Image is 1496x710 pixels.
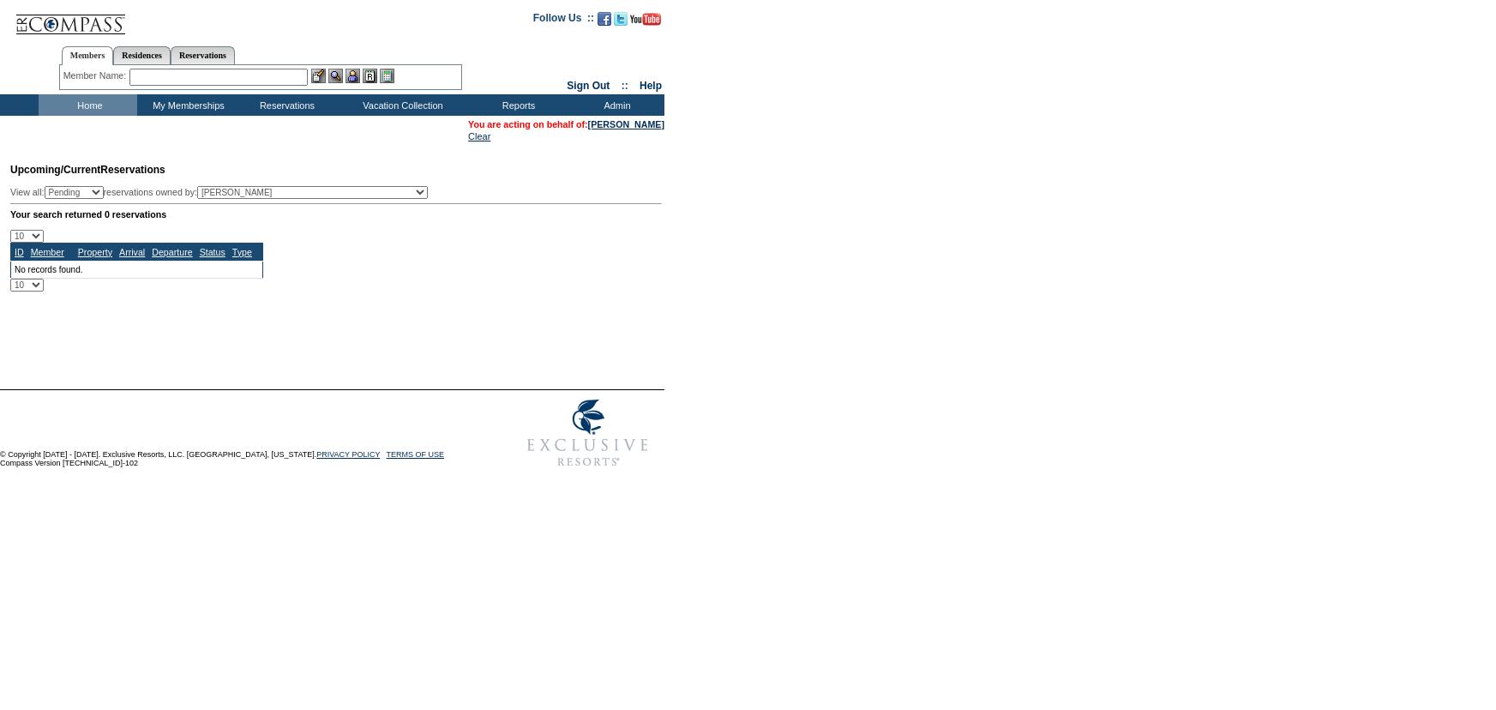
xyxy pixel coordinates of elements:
span: Reservations [10,164,165,176]
td: Reports [467,94,566,116]
img: Reservations [363,69,377,83]
img: Subscribe to our YouTube Channel [630,13,661,26]
a: Sign Out [567,80,610,92]
a: Property [78,247,112,257]
img: Become our fan on Facebook [598,12,611,26]
a: Departure [152,247,192,257]
div: Member Name: [63,69,129,83]
img: b_calculator.gif [380,69,394,83]
div: View all: reservations owned by: [10,186,436,199]
span: You are acting on behalf of: [468,119,664,129]
div: Your search returned 0 reservations [10,209,662,220]
img: Exclusive Resorts [511,390,664,476]
a: PRIVACY POLICY [316,450,380,459]
a: Reservations [171,46,235,64]
td: Follow Us :: [533,10,594,31]
a: ID [15,247,24,257]
a: Members [62,46,114,65]
img: Follow us on Twitter [614,12,628,26]
img: b_edit.gif [311,69,326,83]
td: My Memberships [137,94,236,116]
a: Subscribe to our YouTube Channel [630,17,661,27]
a: Residences [113,46,171,64]
a: Follow us on Twitter [614,17,628,27]
a: Type [232,247,252,257]
a: Member [31,247,64,257]
td: Vacation Collection [334,94,467,116]
a: Status [200,247,225,257]
td: Home [39,94,137,116]
a: Arrival [119,247,145,257]
td: Reservations [236,94,334,116]
span: Upcoming/Current [10,164,100,176]
img: Impersonate [345,69,360,83]
td: Admin [566,94,664,116]
img: View [328,69,343,83]
a: TERMS OF USE [387,450,445,459]
a: [PERSON_NAME] [588,119,664,129]
span: :: [622,80,628,92]
td: No records found. [11,261,263,278]
a: Become our fan on Facebook [598,17,611,27]
a: Clear [468,131,490,141]
a: Help [640,80,662,92]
